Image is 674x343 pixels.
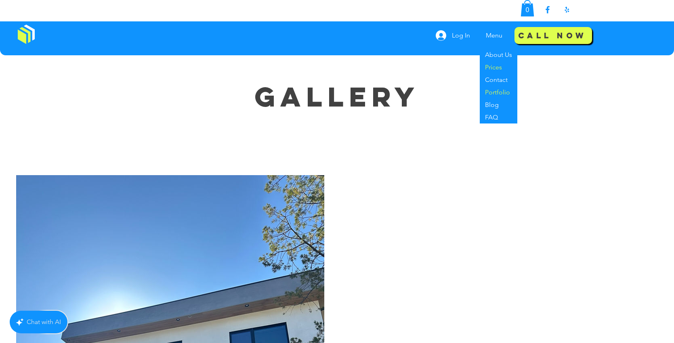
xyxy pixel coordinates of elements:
[482,48,515,61] p: About Us
[482,25,506,46] p: Menu
[525,6,529,13] text: 0
[543,5,552,15] img: Facebook
[480,48,517,61] a: About Us
[480,111,517,123] a: FAQ
[449,31,473,40] span: Log In
[480,73,517,86] a: Contact
[514,27,592,44] a: Call Now
[480,61,517,73] a: Prices
[562,5,572,15] img: Yelp!
[482,98,502,111] p: Blog
[543,5,572,15] ul: Social Bar
[482,73,511,86] p: Contact
[480,98,517,111] a: Blog
[482,111,501,123] p: FAQ
[482,86,513,98] p: Portfolio
[518,30,586,40] span: Call Now
[27,316,61,328] div: Chat with AI
[480,86,517,98] a: Portfolio
[255,79,420,114] span: Gallery
[18,25,35,44] img: Window Cleaning Budds, Affordable window cleaning services near me in Los Angeles
[482,61,505,73] p: Prices
[564,308,674,343] iframe: Wix Chat
[480,25,511,46] div: Menu
[480,25,511,46] nav: Site
[430,28,476,43] button: Log In
[10,311,67,333] button: Chat with AI, false, false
